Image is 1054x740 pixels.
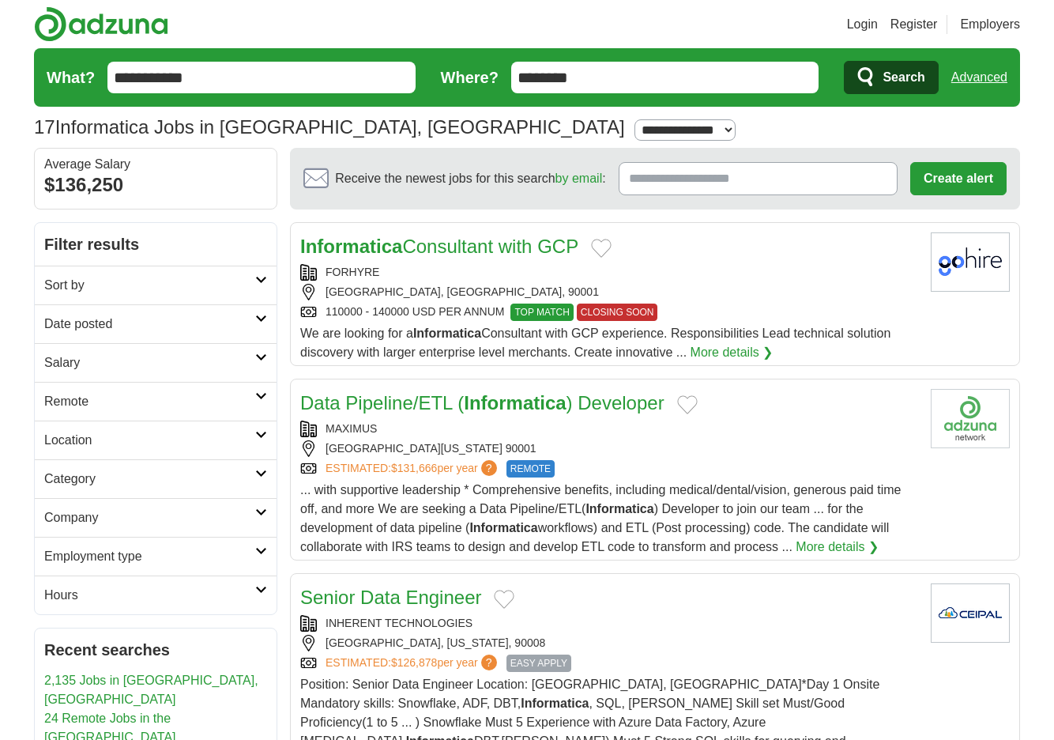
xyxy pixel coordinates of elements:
[326,460,500,478] a: ESTIMATED:$131,666per year?
[44,392,255,411] h2: Remote
[44,470,255,489] h2: Category
[481,460,497,476] span: ?
[951,62,1007,93] a: Advanced
[469,521,537,534] strong: Informatica
[300,236,578,257] a: InformaticaConsultant with GCP
[44,315,255,334] h2: Date posted
[44,508,255,527] h2: Company
[506,460,555,478] span: REMOTE
[300,392,664,413] a: Data Pipeline/ETL (Informatica) Developer
[391,462,437,474] span: $131,666
[44,158,267,171] div: Average Salary
[506,655,571,672] span: EASY APPLY
[34,116,625,138] h1: Informatica Jobs in [GEOGRAPHIC_DATA], [GEOGRAPHIC_DATA]
[910,162,1007,195] button: Create alert
[35,266,277,304] a: Sort by
[847,15,878,34] a: Login
[35,576,277,614] a: Hours
[300,615,918,632] div: INHERENT TECHNOLOGIES
[300,440,918,457] div: [GEOGRAPHIC_DATA][US_STATE] 90001
[44,586,255,605] h2: Hours
[844,61,938,94] button: Search
[591,239,612,258] button: Add to favorite jobs
[464,392,566,413] strong: Informatica
[300,421,918,437] div: MAXIMUS
[44,674,258,706] a: 2,135 Jobs in [GEOGRAPHIC_DATA], [GEOGRAPHIC_DATA]
[391,656,437,669] span: $126,878
[883,62,924,93] span: Search
[441,66,499,89] label: Where?
[35,537,277,576] a: Employment type
[34,6,168,42] img: Adzuna logo
[494,590,514,609] button: Add to favorite jobs
[35,223,277,266] h2: Filter results
[521,697,589,710] strong: Informatica
[890,15,938,34] a: Register
[335,169,605,188] span: Receive the newest jobs for this search :
[796,538,879,557] a: More details ❯
[300,483,901,553] span: ... with supportive leadership * Comprehensive benefits, including medical/dental/vision, generou...
[413,327,481,340] strong: Informatica
[300,236,402,257] strong: Informatica
[960,15,1020,34] a: Employers
[35,343,277,382] a: Salary
[35,304,277,343] a: Date posted
[555,172,603,185] a: by email
[35,498,277,537] a: Company
[47,66,95,89] label: What?
[931,232,1010,292] img: Company logo
[44,431,255,450] h2: Location
[44,353,255,372] h2: Salary
[931,583,1010,643] img: Company logo
[35,421,277,459] a: Location
[585,502,653,515] strong: Informatica
[677,395,698,414] button: Add to favorite jobs
[34,113,55,142] span: 17
[481,655,497,670] span: ?
[300,587,481,608] a: Senior Data Engineer
[35,459,277,498] a: Category
[931,389,1010,448] img: Company logo
[300,304,918,321] div: 110000 - 140000 USD PER ANNUM
[691,343,774,362] a: More details ❯
[44,171,267,199] div: $136,250
[44,638,267,662] h2: Recent searches
[300,284,918,300] div: [GEOGRAPHIC_DATA], [GEOGRAPHIC_DATA], 90001
[300,327,890,359] span: We are looking for a Consultant with GCP experience. Responsibilities Lead technical solution dis...
[300,635,918,651] div: [GEOGRAPHIC_DATA], [US_STATE], 90008
[326,655,500,672] a: ESTIMATED:$126,878per year?
[510,304,573,321] span: TOP MATCH
[577,304,658,321] span: CLOSING SOON
[44,547,255,566] h2: Employment type
[35,382,277,421] a: Remote
[300,264,918,281] div: FORHYRE
[44,276,255,295] h2: Sort by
